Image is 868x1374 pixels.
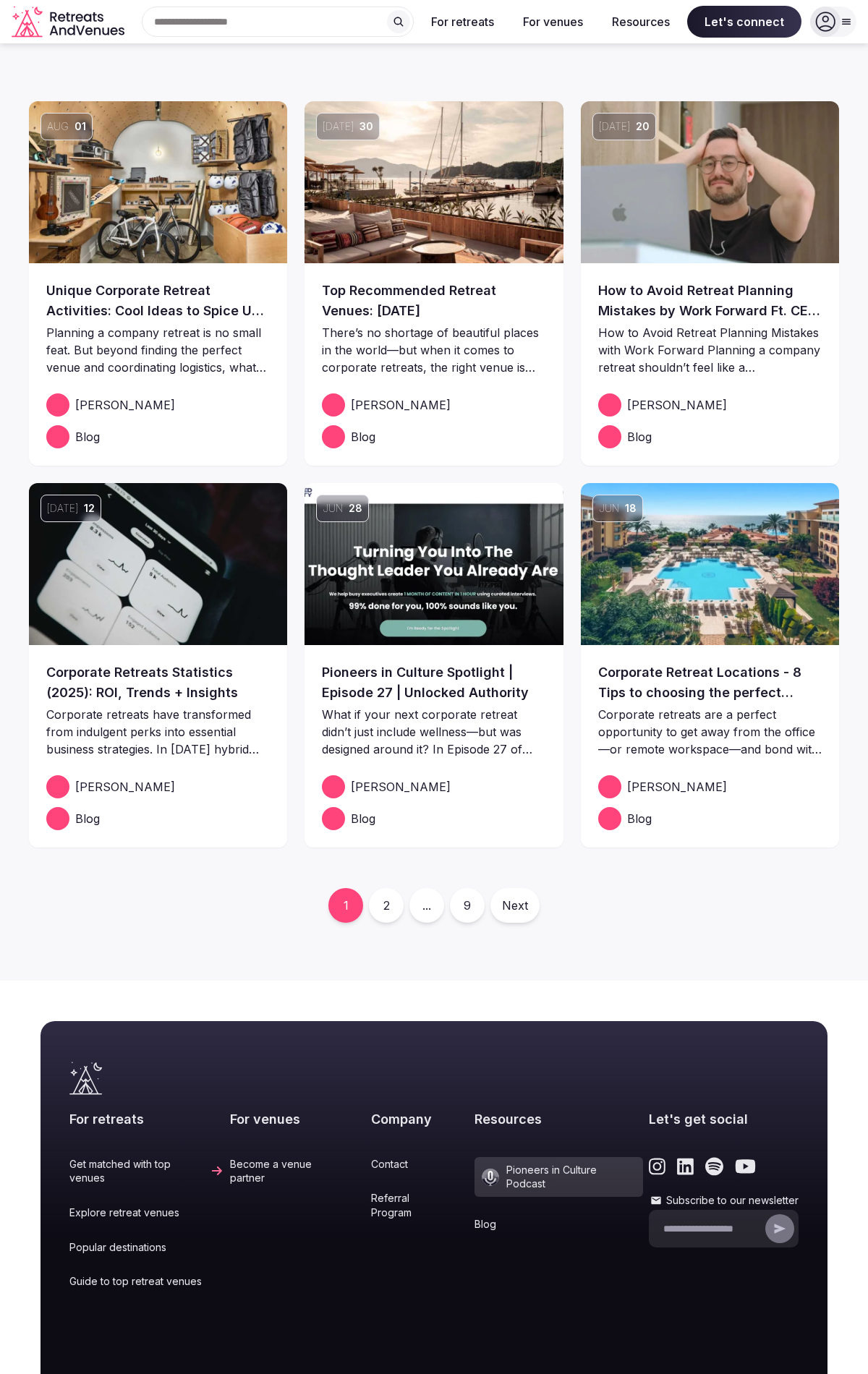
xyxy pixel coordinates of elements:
[581,101,839,263] a: [DATE]20
[598,775,822,798] a: [PERSON_NAME]
[475,1217,643,1232] a: Blog
[322,281,545,321] a: Top Recommended Retreat Venues: [DATE]
[75,810,100,827] span: Blog
[29,483,287,645] a: [DATE]12
[323,119,354,134] span: [DATE]
[29,483,287,645] img: Corporate Retreats Statistics (2025): ROI, Trends + Insights
[371,1110,469,1128] h2: Company
[46,281,270,321] a: Unique Corporate Retreat Activities: Cool Ideas to Spice Up Your Next Offsite (with real world ex...
[46,706,270,758] p: Corporate retreats have transformed from indulgent perks into essential business strategies. In [...
[598,807,822,830] a: Blog
[687,6,801,38] span: Let's connect
[69,1062,102,1095] a: Visit the homepage
[649,1110,799,1128] h2: Let's get social
[305,101,563,263] a: [DATE]30
[359,119,373,134] span: 30
[371,1157,469,1172] a: Contact
[627,810,652,827] span: Blog
[29,101,287,263] a: Aug01
[581,483,839,645] img: Corporate Retreat Locations - 8 Tips to choosing the perfect venue
[627,428,652,445] span: Blog
[351,810,375,827] span: Blog
[69,1240,224,1255] a: Popular destinations
[305,483,563,645] a: Jun28
[47,501,78,516] span: [DATE]
[581,101,839,263] img: How to Avoid Retreat Planning Mistakes by Work Forward Ft. CEO Brian Elliott
[230,1157,365,1185] a: Become a venue partner
[636,119,650,134] span: 20
[598,706,822,758] p: Corporate retreats are a perfect opportunity to get away from the office—or remote workspace—and ...
[69,1157,224,1185] a: Get matched with top venues
[322,324,545,376] p: There’s no shortage of beautiful places in the world—but when it comes to corporate retreats, the...
[322,807,545,830] a: Blog
[705,1157,723,1176] a: Link to the retreats and venues Spotify page
[598,425,822,448] a: Blog
[627,396,727,414] span: [PERSON_NAME]
[46,807,270,830] a: Blog
[420,6,506,38] button: For retreats
[598,281,822,321] a: How to Avoid Retreat Planning Mistakes by Work Forward Ft. CEO [PERSON_NAME]
[84,501,95,516] span: 12
[349,501,362,516] span: 28
[75,428,100,445] span: Blog
[323,501,343,516] span: Jun
[351,778,451,795] span: [PERSON_NAME]
[369,888,404,923] a: 2
[600,6,681,38] button: Resources
[69,1206,224,1220] a: Explore retreat venues
[475,1110,643,1128] h2: Resources
[75,396,175,414] span: [PERSON_NAME]
[598,662,822,703] a: Corporate Retreat Locations - 8 Tips to choosing the perfect venue
[322,775,545,798] a: [PERSON_NAME]
[627,778,727,795] span: [PERSON_NAME]
[322,425,545,448] a: Blog
[230,1110,365,1128] h2: For venues
[75,778,175,795] span: [PERSON_NAME]
[649,1157,665,1176] a: Link to the retreats and venues Instagram page
[599,119,630,134] span: [DATE]
[322,393,545,417] a: [PERSON_NAME]
[46,662,270,703] a: Corporate Retreats Statistics (2025): ROI, Trends + Insights
[351,428,375,445] span: Blog
[305,101,563,263] img: Top Recommended Retreat Venues: July 2025
[581,483,839,645] a: Jun18
[46,425,270,448] a: Blog
[46,393,270,417] a: [PERSON_NAME]
[69,1274,224,1289] a: Guide to top retreat venues
[12,6,127,38] a: Visit the homepage
[75,119,86,134] span: 01
[322,662,545,703] a: Pioneers in Culture Spotlight | Episode 27 | Unlocked Authority
[46,324,270,376] p: Planning a company retreat is no small feat. But beyond finding the perfect venue and coordinatin...
[12,6,127,38] svg: Retreats and Venues company logo
[649,1193,799,1208] label: Subscribe to our newsletter
[450,888,485,923] a: 9
[735,1157,756,1176] a: Link to the retreats and venues Youtube page
[490,888,540,923] a: Next
[475,1157,643,1197] a: Pioneers in Culture Podcast
[47,119,69,134] span: Aug
[69,1110,224,1128] h2: For retreats
[677,1157,694,1176] a: Link to the retreats and venues LinkedIn page
[598,393,822,417] a: [PERSON_NAME]
[511,6,595,38] button: For venues
[46,775,270,798] a: [PERSON_NAME]
[29,101,287,263] img: Unique Corporate Retreat Activities: Cool Ideas to Spice Up Your Next Offsite (with real world ex...
[351,396,451,414] span: [PERSON_NAME]
[305,483,563,645] img: Pioneers in Culture Spotlight | Episode 27 | Unlocked Authority
[599,501,619,516] span: Jun
[598,324,822,376] p: How to Avoid Retreat Planning Mistakes with Work Forward Planning a company retreat shouldn’t fee...
[371,1191,469,1219] a: Referral Program
[322,706,545,758] p: What if your next corporate retreat didn’t just include wellness—but was designed around it? In E...
[625,501,637,516] span: 18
